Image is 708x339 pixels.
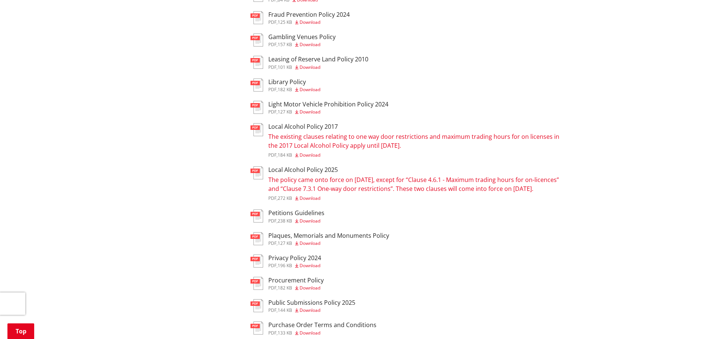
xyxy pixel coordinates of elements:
[250,56,368,69] a: Leasing of Reserve Land Policy 2010 pdf,101 KB Download
[250,322,263,335] img: document-pdf.svg
[250,232,389,246] a: Plaques, Memorials and Monuments Policy pdf,127 KB Download
[268,79,320,86] h3: Library Policy
[268,286,324,290] div: ,
[268,299,355,306] h3: Public Submissions Policy 2025
[250,79,263,92] img: document-pdf.svg
[300,307,320,313] span: Download
[278,195,292,201] span: 272 KB
[268,86,277,93] span: pdf
[268,64,277,70] span: pdf
[278,285,292,291] span: 182 KB
[268,277,324,284] h3: Procurement Policy
[268,152,277,158] span: pdf
[268,240,277,246] span: pdf
[300,195,320,201] span: Download
[268,330,277,336] span: pdf
[268,166,567,173] h3: Local Alcohol Policy 2025
[268,153,567,157] div: ,
[250,11,350,25] a: Fraud Prevention Policy 2024 pdf,125 KB Download
[250,101,263,114] img: document-pdf.svg
[268,219,324,223] div: ,
[278,19,292,25] span: 125 KB
[250,210,324,223] a: Petitions Guidelines pdf,238 KB Download
[300,19,320,25] span: Download
[278,41,292,48] span: 157 KB
[268,322,376,329] h3: Purchase Order Terms and Conditions
[268,331,376,335] div: ,
[250,123,567,157] a: Local Alcohol Policy 2017 The existing clauses relating to one way door restrictions and maximum ...
[250,299,355,313] a: Public Submissions Policy 2025 pdf,144 KB Download
[300,285,320,291] span: Download
[300,109,320,115] span: Download
[268,132,567,150] p: The existing clauses relating to one way door restrictions and maximum trading hours for on licen...
[278,218,292,224] span: 238 KB
[278,109,292,115] span: 127 KB
[250,232,263,245] img: document-pdf.svg
[268,20,350,25] div: ,
[674,308,701,335] iframe: Messenger Launcher
[278,240,292,246] span: 127 KB
[268,285,277,291] span: pdf
[278,64,292,70] span: 101 KB
[268,232,389,239] h3: Plaques, Memorials and Monuments Policy
[250,33,336,47] a: Gambling Venues Policy pdf,157 KB Download
[300,64,320,70] span: Download
[250,255,263,268] img: document-pdf.svg
[250,277,263,290] img: document-pdf.svg
[278,86,292,93] span: 182 KB
[250,255,321,268] a: Privacy Policy 2024 pdf,196 KB Download
[250,166,567,201] a: Local Alcohol Policy 2025 The policy came onto force on [DATE], except for “Clause 4.6.1 - Maximu...
[300,330,320,336] span: Download
[300,152,320,158] span: Download
[268,218,277,224] span: pdf
[250,166,263,179] img: document-pdf.svg
[250,210,263,223] img: document-pdf.svg
[268,262,277,269] span: pdf
[268,195,277,201] span: pdf
[268,109,277,115] span: pdf
[268,87,320,92] div: ,
[300,41,320,48] span: Download
[278,330,292,336] span: 133 KB
[300,262,320,269] span: Download
[250,299,263,312] img: document-pdf.svg
[250,33,263,47] img: document-pdf.svg
[268,255,321,262] h3: Privacy Policy 2024
[300,240,320,246] span: Download
[268,175,567,193] p: The policy came onto force on [DATE], except for “Clause 4.6.1 - Maximum trading hours for on-lic...
[250,11,263,24] img: document-pdf.svg
[268,308,355,313] div: ,
[278,307,292,313] span: 144 KB
[268,33,336,41] h3: Gambling Venues Policy
[268,263,321,268] div: ,
[268,307,277,313] span: pdf
[250,56,263,69] img: document-pdf.svg
[250,322,376,335] a: Purchase Order Terms and Conditions pdf,133 KB Download
[268,11,350,18] h3: Fraud Prevention Policy 2024
[300,218,320,224] span: Download
[268,19,277,25] span: pdf
[268,65,368,70] div: ,
[268,123,567,130] h3: Local Alcohol Policy 2017
[300,86,320,93] span: Download
[268,41,277,48] span: pdf
[268,110,388,114] div: ,
[250,277,324,290] a: Procurement Policy pdf,182 KB Download
[278,262,292,269] span: 196 KB
[268,210,324,217] h3: Petitions Guidelines
[278,152,292,158] span: 184 KB
[268,42,336,47] div: ,
[268,196,567,201] div: ,
[250,101,388,114] a: Light Motor Vehicle Prohibition Policy 2024 pdf,127 KB Download
[250,79,320,92] a: Library Policy pdf,182 KB Download
[268,101,388,108] h3: Light Motor Vehicle Prohibition Policy 2024
[7,323,34,339] a: Top
[268,56,368,63] h3: Leasing of Reserve Land Policy 2010
[268,241,389,246] div: ,
[250,123,263,136] img: document-pdf.svg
